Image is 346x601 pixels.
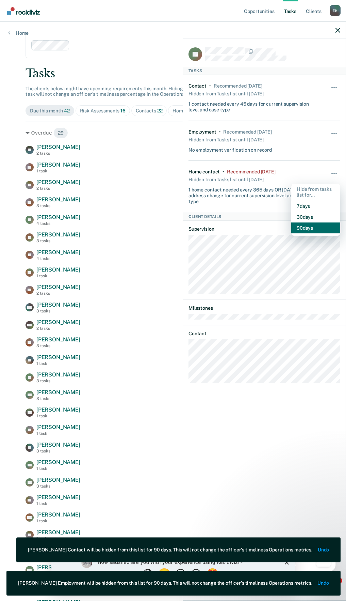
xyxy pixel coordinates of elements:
[188,135,264,144] div: Hidden from Tasks list until [DATE]
[36,326,80,331] div: 2 tasks
[26,127,320,138] div: Overdue
[188,169,220,175] div: Home contact
[149,31,214,35] div: 5 - Extremely
[106,18,120,29] button: 2
[36,179,80,185] span: [PERSON_NAME]
[36,203,80,208] div: 3 tasks
[36,459,80,465] span: [PERSON_NAME]
[36,291,80,296] div: 2 tasks
[53,127,68,138] span: 29
[36,274,80,278] div: 1 task
[36,266,80,273] span: [PERSON_NAME]
[36,231,80,238] span: [PERSON_NAME]
[188,184,315,204] div: 1 home contact needed every 365 days OR [DATE] of an address change for current supervision level...
[36,238,80,243] div: 3 tasks
[36,284,80,290] span: [PERSON_NAME]
[139,18,151,29] button: 4
[18,580,312,586] div: [PERSON_NAME] Employment will be hidden from this list for 90 days. This will not change the offi...
[80,108,126,114] div: Risk Assessments
[291,201,340,212] button: 7 days
[26,86,203,97] span: The clients below might have upcoming requirements this month. Hiding a below task will not chang...
[136,108,163,114] div: Contacts
[330,5,341,16] div: E K
[223,169,224,175] div: •
[36,431,80,436] div: 1 task
[36,494,80,500] span: [PERSON_NAME]
[36,371,80,378] span: [PERSON_NAME]
[36,529,80,536] span: [PERSON_NAME]
[36,466,80,471] div: 1 task
[64,108,70,113] span: 42
[36,449,80,453] div: 3 tasks
[188,89,264,98] div: Hidden from Tasks list until [DATE]
[183,213,346,221] div: Client Details
[36,354,80,360] span: [PERSON_NAME]
[36,302,80,308] span: [PERSON_NAME]
[30,7,41,18] img: Profile image for Kim
[36,519,80,523] div: 1 task
[36,161,80,168] span: [PERSON_NAME]
[318,580,329,586] button: Undo
[318,547,329,553] button: Undo
[214,83,262,89] div: Recommended 3 months ago
[36,361,80,366] div: 1 task
[36,221,80,226] div: 4 tasks
[36,151,80,156] div: 2 tasks
[46,31,111,35] div: 1 - Not at all
[36,256,80,261] div: 4 tasks
[36,249,80,256] span: [PERSON_NAME]
[36,564,80,571] span: [PERSON_NAME]
[36,424,80,430] span: [PERSON_NAME]
[188,175,264,184] div: Hidden from Tasks list until [DATE]
[330,5,341,16] button: Profile dropdown button
[188,144,272,153] div: No employment verification on record
[36,214,80,220] span: [PERSON_NAME]
[36,343,80,348] div: 3 tasks
[36,477,80,483] span: [PERSON_NAME]
[210,535,346,583] iframe: Intercom notifications message
[291,212,340,222] button: 30 days
[188,129,216,135] div: Employment
[227,169,275,175] div: Recommended 3 months ago
[120,108,126,113] span: 16
[30,108,70,114] div: Due this month
[36,406,80,413] span: [PERSON_NAME]
[36,319,80,325] span: [PERSON_NAME]
[155,18,169,29] button: 5
[172,108,213,114] div: Home Contacts
[291,184,340,201] div: Hide from tasks list for...
[188,331,340,337] dt: Contact
[28,547,312,553] div: [PERSON_NAME] Contact will be hidden from this list for 90 days. This will not change the officer...
[209,83,211,89] div: •
[188,305,340,311] dt: Milestones
[124,18,136,29] button: 3
[157,108,163,113] span: 22
[188,98,315,113] div: 1 contact needed every 45 days for current supervision level and case type
[36,414,80,418] div: 1 task
[26,66,320,80] div: Tasks
[36,442,80,448] span: [PERSON_NAME]
[36,196,80,203] span: [PERSON_NAME]
[233,10,237,14] div: Close survey
[36,336,80,343] span: [PERSON_NAME]
[36,389,80,396] span: [PERSON_NAME]
[36,536,80,541] div: 1 task
[36,144,80,150] span: [PERSON_NAME]
[188,226,340,232] dt: Supervision
[219,129,221,135] div: •
[36,309,80,313] div: 3 tasks
[183,67,346,75] div: Tasks
[46,9,203,15] div: How satisfied are you with your experience using Recidiviz?
[36,169,80,173] div: 1 task
[8,30,29,36] a: Home
[36,511,80,518] span: [PERSON_NAME]
[7,7,40,15] img: Recidiviz
[223,129,271,135] div: Recommended 3 months ago
[36,501,80,506] div: 1 task
[36,396,80,401] div: 3 tasks
[36,379,80,383] div: 3 tasks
